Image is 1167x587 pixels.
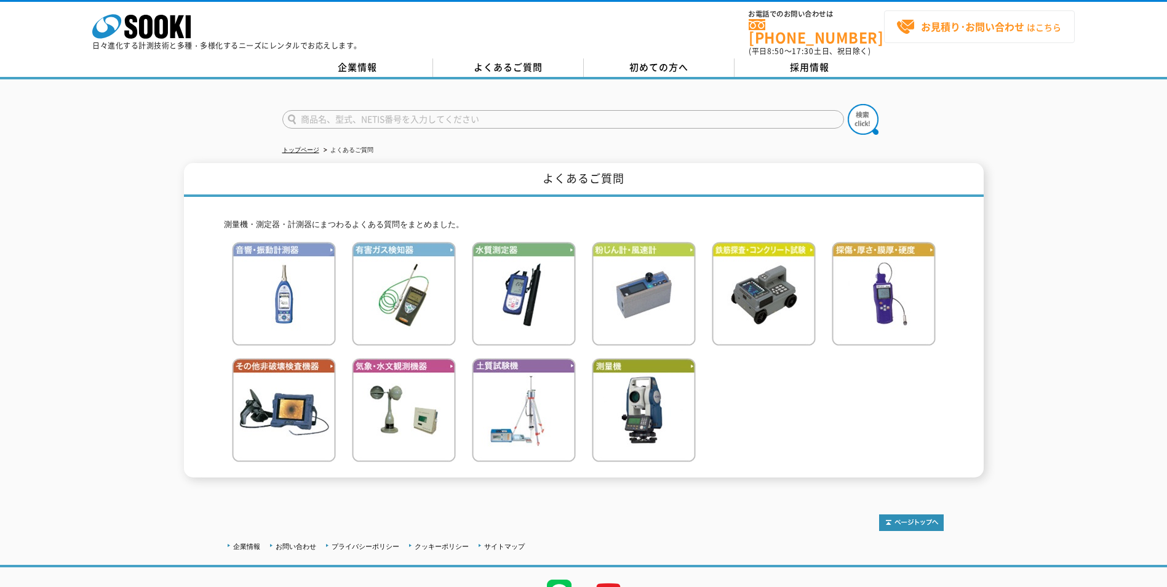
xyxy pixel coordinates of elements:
a: [PHONE_NUMBER] [749,19,884,44]
img: 鉄筋検査・コンクリート試験 [712,242,816,346]
a: サイトマップ [484,543,525,550]
img: 測量機 [592,358,696,462]
a: 企業情報 [282,58,433,77]
p: 測量機・測定器・計測器にまつわるよくある質問をまとめました。 [224,218,944,231]
h1: よくあるご質問 [184,163,984,197]
span: 8:50 [767,46,784,57]
span: はこちら [896,18,1061,36]
img: 音響・振動計測器 [232,242,336,346]
p: 日々進化する計測技術と多種・多様化するニーズにレンタルでお応えします。 [92,42,362,49]
a: お問い合わせ [276,543,316,550]
a: 企業情報 [233,543,260,550]
span: 初めての方へ [629,60,688,74]
img: 有害ガス検知器 [352,242,456,346]
a: お見積り･お問い合わせはこちら [884,10,1075,43]
span: 17:30 [792,46,814,57]
input: 商品名、型式、NETIS番号を入力してください [282,110,844,129]
li: よくあるご質問 [321,144,373,157]
span: (平日 ～ 土日、祝日除く) [749,46,870,57]
span: お電話でのお問い合わせは [749,10,884,18]
img: 水質測定器 [472,242,576,346]
a: 採用情報 [735,58,885,77]
strong: お見積り･お問い合わせ [921,19,1024,34]
img: btn_search.png [848,104,878,135]
img: 探傷・厚さ・膜厚・硬度 [832,242,936,346]
img: 土質試験機 [472,358,576,462]
a: よくあるご質問 [433,58,584,77]
a: プライバシーポリシー [332,543,399,550]
a: 初めての方へ [584,58,735,77]
img: その他非破壊検査機器 [232,358,336,462]
img: 気象・水文観測機器 [352,358,456,462]
a: トップページ [282,146,319,153]
img: トップページへ [879,514,944,531]
a: クッキーポリシー [415,543,469,550]
img: 粉じん計・風速計 [592,242,696,346]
